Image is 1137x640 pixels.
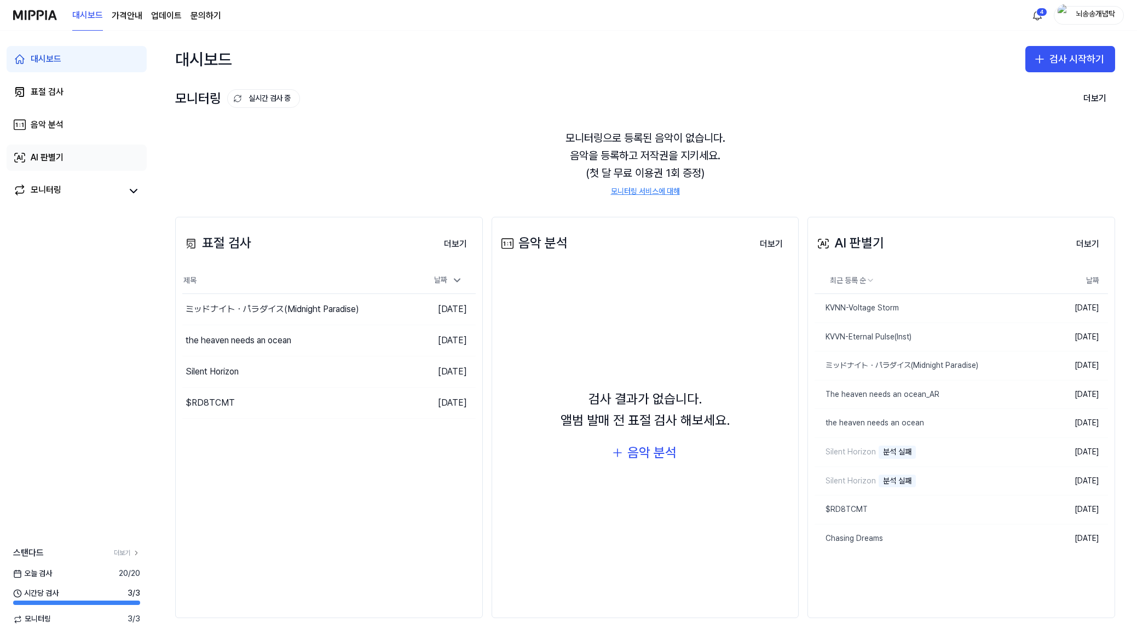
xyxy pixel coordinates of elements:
div: The heaven needs an ocean_AR [815,389,939,400]
div: 모니터링 [175,88,300,109]
button: 알림4 [1029,7,1046,24]
td: [DATE] [1044,351,1108,380]
td: [DATE] [1044,322,1108,351]
td: [DATE] [402,325,476,356]
div: the heaven needs an ocean [815,418,924,429]
button: 음악 분석 [603,440,688,466]
a: Silent Horizon분석 실패 [815,438,1044,466]
td: [DATE] [402,294,476,325]
div: Silent Horizon [815,476,876,487]
div: 분석 실패 [879,446,916,459]
div: 4 [1036,8,1047,16]
div: $RD8TCMT [815,504,868,515]
span: 모니터링 [13,614,51,625]
button: 더보기 [751,233,792,255]
div: Silent Horizon [186,365,239,378]
div: 음악 분석 [499,233,568,253]
div: AI 판별기 [31,151,64,164]
a: 더보기 [751,232,792,255]
a: 표절 검사 [7,79,147,105]
div: $RD8TCMT [186,396,235,410]
a: 음악 분석 [7,112,147,138]
div: KVNN-Voltage Storm [815,303,899,314]
span: 3 / 3 [128,588,140,599]
div: 음악 분석 [31,118,64,131]
div: 대시보드 [31,53,61,66]
div: 표절 검사 [182,233,251,253]
td: [DATE] [402,356,476,388]
td: [DATE] [1044,466,1108,495]
span: 3 / 3 [128,614,140,625]
th: 날짜 [1044,268,1108,294]
td: [DATE] [1044,438,1108,467]
td: [DATE] [1044,294,1108,323]
span: 스탠다드 [13,546,44,560]
td: [DATE] [1044,380,1108,409]
a: KVNN-Voltage Storm [815,294,1044,322]
th: 제목 [182,268,402,294]
div: Silent Horizon [815,447,876,458]
img: profile [1058,4,1071,26]
button: 더보기 [435,233,476,255]
div: the heaven needs an ocean [186,334,291,347]
a: Silent Horizon분석 실패 [815,467,1044,495]
span: 시간당 검사 [13,588,59,599]
a: Chasing Dreams [815,524,1044,553]
button: 검사 시작하기 [1025,46,1115,72]
div: 음악 분석 [627,442,677,463]
div: KVVN-Eternal Pulse(Inst) [815,332,911,343]
a: ミッドナイト・パラダイス(Midnight Paradise) [815,351,1044,380]
button: 더보기 [1067,233,1108,255]
a: 모니터링 [13,183,123,199]
a: 모니터링 서비스에 대해 [611,186,680,197]
a: 더보기 [1067,232,1108,255]
button: 실시간 검사 중 [227,89,300,108]
a: 업데이트 [151,9,182,22]
div: 모니터링 [31,183,61,199]
div: 뇌송송개념탁 [1074,9,1117,21]
td: [DATE] [1044,495,1108,524]
span: 20 / 20 [119,568,140,579]
div: 날짜 [430,272,467,289]
td: [DATE] [402,388,476,419]
a: $RD8TCMT [815,495,1044,524]
td: [DATE] [1044,409,1108,438]
div: 검사 결과가 없습니다. 앨범 발매 전 표절 검사 해보세요. [561,389,730,431]
div: 대시보드 [175,42,232,77]
img: 알림 [1031,9,1044,22]
td: [DATE] [1044,524,1108,552]
a: 더보기 [435,232,476,255]
div: ミッドナイト・パラダイス(Midnight Paradise) [815,360,978,371]
div: 표절 검사 [31,85,64,99]
a: the heaven needs an ocean [815,409,1044,437]
div: ミッドナイト・パラダイス(Midnight Paradise) [186,303,359,316]
span: 오늘 검사 [13,568,52,579]
button: 가격안내 [112,9,142,22]
a: KVVN-Eternal Pulse(Inst) [815,323,1044,351]
button: profile뇌송송개념탁 [1054,6,1124,25]
div: 모니터링으로 등록된 음악이 없습니다. 음악을 등록하고 저작권을 지키세요. (첫 달 무료 이용권 1회 증정) [175,116,1115,210]
a: AI 판별기 [7,145,147,171]
button: 더보기 [1075,88,1115,109]
a: 대시보드 [72,1,103,31]
div: AI 판별기 [815,233,884,253]
a: 문의하기 [191,9,221,22]
div: Chasing Dreams [815,533,883,544]
a: 더보기 [114,549,140,558]
div: 분석 실패 [879,475,916,488]
a: 대시보드 [7,46,147,72]
a: The heaven needs an ocean_AR [815,380,1044,409]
